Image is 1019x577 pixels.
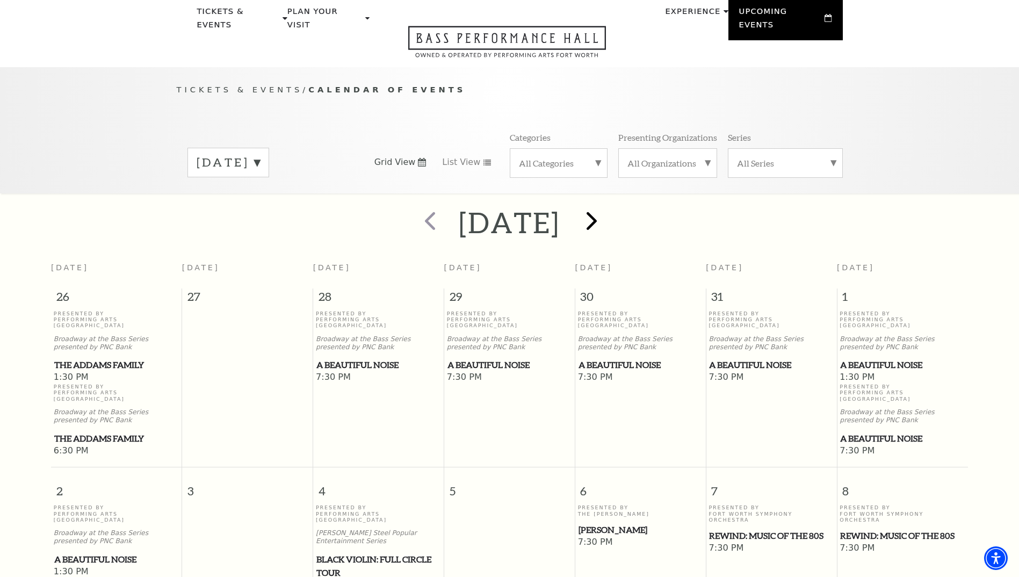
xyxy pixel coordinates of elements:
span: 3 [182,467,313,504]
p: Presented By Performing Arts [GEOGRAPHIC_DATA] [54,384,179,402]
p: / [177,83,843,97]
span: 30 [575,288,706,310]
span: 28 [313,288,444,310]
p: Categories [510,132,551,143]
span: 7:30 PM [316,372,441,384]
span: 26 [51,288,182,310]
p: Series [728,132,751,143]
p: Presented By Performing Arts [GEOGRAPHIC_DATA] [54,311,179,329]
p: Broadway at the Bass Series presented by PNC Bank [54,529,179,545]
span: 7 [706,467,837,504]
label: All Series [737,157,834,169]
span: 7:30 PM [840,543,965,554]
span: 7:30 PM [709,372,834,384]
p: Presenting Organizations [618,132,717,143]
span: [DATE] [706,263,743,272]
span: [DATE] [837,263,875,272]
span: 7:30 PM [840,445,965,457]
a: A Beautiful Noise [54,553,179,566]
p: [PERSON_NAME] Steel Popular Entertainment Series [316,529,441,545]
label: All Organizations [627,157,708,169]
a: The Addams Family [54,358,179,372]
p: Experience [665,5,720,24]
span: [DATE] [51,263,89,272]
a: A Beautiful Noise [316,358,441,372]
span: 31 [706,288,837,310]
span: A Beautiful Noise [579,358,703,372]
span: [PERSON_NAME] [579,523,703,537]
a: A Beautiful Noise [578,358,703,372]
p: Broadway at the Bass Series presented by PNC Bank [54,408,179,424]
span: 1:30 PM [54,372,179,384]
p: Broadway at the Bass Series presented by PNC Bank [447,335,572,351]
p: Broadway at the Bass Series presented by PNC Bank [840,335,965,351]
button: prev [409,204,449,242]
button: next [570,204,610,242]
p: Plan Your Visit [287,5,363,38]
span: 1:30 PM [840,372,965,384]
a: The Addams Family [54,432,179,445]
span: 4 [313,467,444,504]
a: REWIND: Music of the 80s [709,529,834,543]
p: Presented By Fort Worth Symphony Orchestra [709,504,834,523]
span: 5 [444,467,575,504]
p: Broadway at the Bass Series presented by PNC Bank [316,335,441,351]
span: A Beautiful Noise [316,358,440,372]
span: 29 [444,288,575,310]
label: [DATE] [197,154,260,171]
span: A Beautiful Noise [709,358,833,372]
p: Broadway at the Bass Series presented by PNC Bank [54,335,179,351]
p: Presented By Performing Arts [GEOGRAPHIC_DATA] [447,311,572,329]
p: Upcoming Events [739,5,822,38]
a: Beatrice Rana [578,523,703,537]
a: REWIND: Music of the 80s [840,529,965,543]
span: [DATE] [575,263,612,272]
span: 7:30 PM [447,372,572,384]
p: Broadway at the Bass Series presented by PNC Bank [709,335,834,351]
span: 8 [837,467,968,504]
div: Accessibility Menu [984,546,1008,570]
a: Open this option [370,26,645,67]
p: Broadway at the Bass Series presented by PNC Bank [840,408,965,424]
p: Presented By Performing Arts [GEOGRAPHIC_DATA] [578,311,703,329]
span: [DATE] [313,263,351,272]
span: REWIND: Music of the 80s [709,529,833,543]
p: Presented By Fort Worth Symphony Orchestra [840,504,965,523]
p: Presented By The [PERSON_NAME] [578,504,703,517]
span: Grid View [374,156,416,168]
span: 1 [837,288,968,310]
span: [DATE] [182,263,220,272]
p: Presented By Performing Arts [GEOGRAPHIC_DATA] [316,311,441,329]
span: 6 [575,467,706,504]
a: A Beautiful Noise [840,358,965,372]
a: A Beautiful Noise [447,358,572,372]
span: Calendar of Events [308,85,466,94]
span: [DATE] [444,263,482,272]
span: Tickets & Events [177,85,303,94]
label: All Categories [519,157,598,169]
span: 7:30 PM [578,537,703,549]
p: Broadway at the Bass Series presented by PNC Bank [578,335,703,351]
span: List View [442,156,480,168]
a: A Beautiful Noise [840,432,965,445]
p: Presented By Performing Arts [GEOGRAPHIC_DATA] [709,311,834,329]
p: Presented By Performing Arts [GEOGRAPHIC_DATA] [840,384,965,402]
p: Presented By Performing Arts [GEOGRAPHIC_DATA] [316,504,441,523]
span: 6:30 PM [54,445,179,457]
h2: [DATE] [459,205,560,240]
span: 27 [182,288,313,310]
p: Presented By Performing Arts [GEOGRAPHIC_DATA] [840,311,965,329]
p: Presented By Performing Arts [GEOGRAPHIC_DATA] [54,504,179,523]
span: 2 [51,467,182,504]
span: 7:30 PM [578,372,703,384]
span: 7:30 PM [709,543,834,554]
a: A Beautiful Noise [709,358,834,372]
p: Tickets & Events [197,5,280,38]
